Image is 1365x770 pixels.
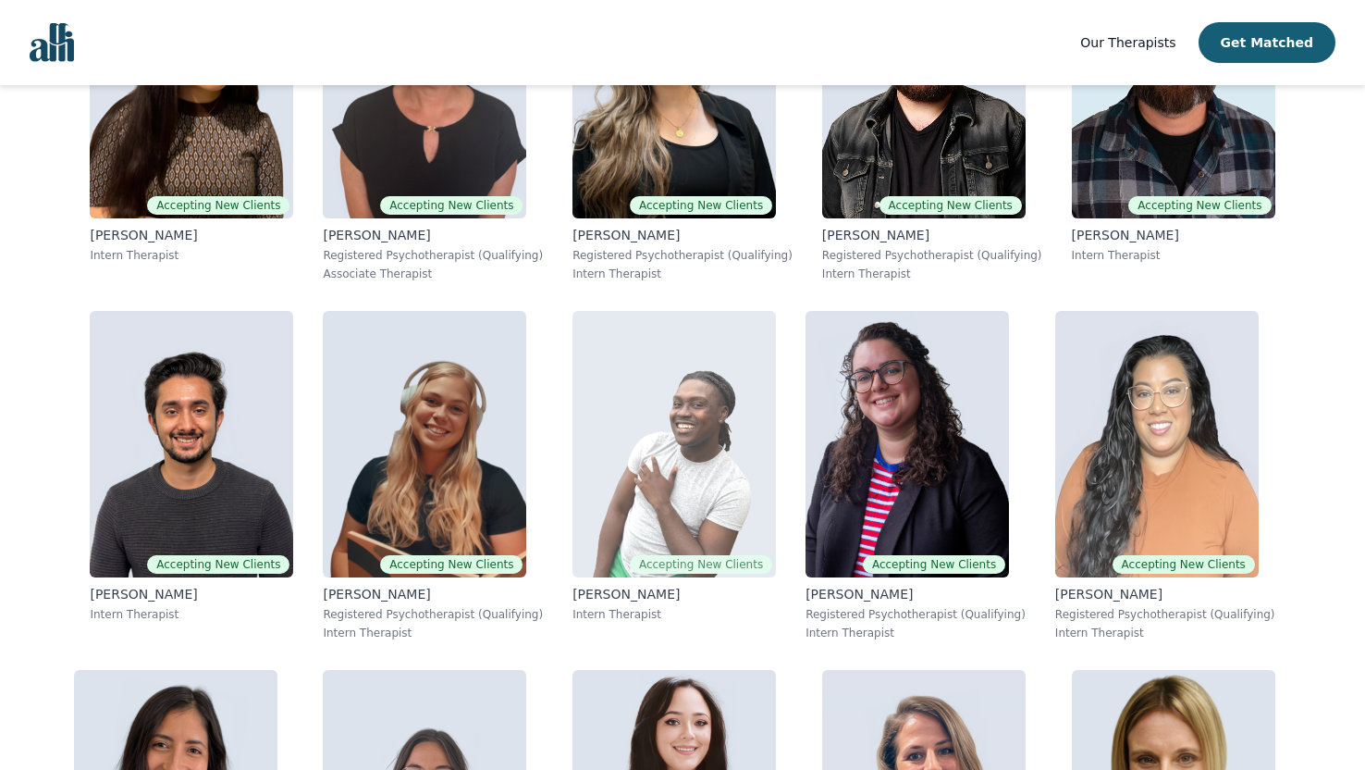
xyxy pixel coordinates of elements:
span: Accepting New Clients [380,555,523,574]
p: Intern Therapist [1072,248,1275,263]
a: Christina_PersaudAccepting New Clients[PERSON_NAME]Registered Psychotherapist (Qualifying)Intern ... [1040,296,1290,655]
p: Intern Therapist [90,607,293,622]
span: Accepting New Clients [863,555,1005,574]
p: Registered Psychotherapist (Qualifying) [805,607,1026,622]
img: Emerald_Weninger [323,311,526,577]
p: Registered Psychotherapist (Qualifying) [323,248,543,263]
p: Registered Psychotherapist (Qualifying) [572,248,793,263]
a: Cayley_HansonAccepting New Clients[PERSON_NAME]Registered Psychotherapist (Qualifying)Intern Ther... [791,296,1040,655]
p: [PERSON_NAME] [822,226,1042,244]
p: Intern Therapist [1055,626,1275,640]
a: Emerald_WeningerAccepting New Clients[PERSON_NAME]Registered Psychotherapist (Qualifying)Intern T... [308,296,558,655]
p: Associate Therapist [323,267,543,281]
p: Registered Psychotherapist (Qualifying) [1055,607,1275,622]
p: Intern Therapist [90,248,293,263]
p: [PERSON_NAME] [805,585,1026,603]
img: Christina_Persaud [1055,311,1259,577]
p: Registered Psychotherapist (Qualifying) [323,607,543,622]
p: [PERSON_NAME] [323,226,543,244]
p: Intern Therapist [572,607,776,622]
span: Accepting New Clients [380,196,523,215]
span: Accepting New Clients [1128,196,1271,215]
img: alli logo [30,23,74,62]
p: [PERSON_NAME] [323,585,543,603]
p: [PERSON_NAME] [90,226,293,244]
p: [PERSON_NAME] [90,585,293,603]
a: Anthony_KusiAccepting New Clients[PERSON_NAME]Intern Therapist [558,296,791,655]
img: Cayley_Hanson [805,311,1009,577]
span: Accepting New Clients [1113,555,1255,574]
span: Accepting New Clients [630,196,772,215]
span: Accepting New Clients [630,555,772,574]
p: Intern Therapist [822,267,1042,281]
span: Accepting New Clients [879,196,1022,215]
p: Intern Therapist [572,267,793,281]
p: [PERSON_NAME] [572,585,776,603]
a: Daniel_MendesAccepting New Clients[PERSON_NAME]Intern Therapist [75,296,308,655]
p: [PERSON_NAME] [1072,226,1275,244]
span: Our Therapists [1080,35,1175,50]
span: Accepting New Clients [147,196,289,215]
a: Our Therapists [1080,31,1175,54]
p: [PERSON_NAME] [572,226,793,244]
img: Anthony_Kusi [572,311,776,577]
span: Accepting New Clients [147,555,289,574]
p: [PERSON_NAME] [1055,585,1275,603]
p: Intern Therapist [805,626,1026,640]
p: Registered Psychotherapist (Qualifying) [822,248,1042,263]
button: Get Matched [1199,22,1335,63]
img: Daniel_Mendes [90,311,293,577]
p: Intern Therapist [323,626,543,640]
